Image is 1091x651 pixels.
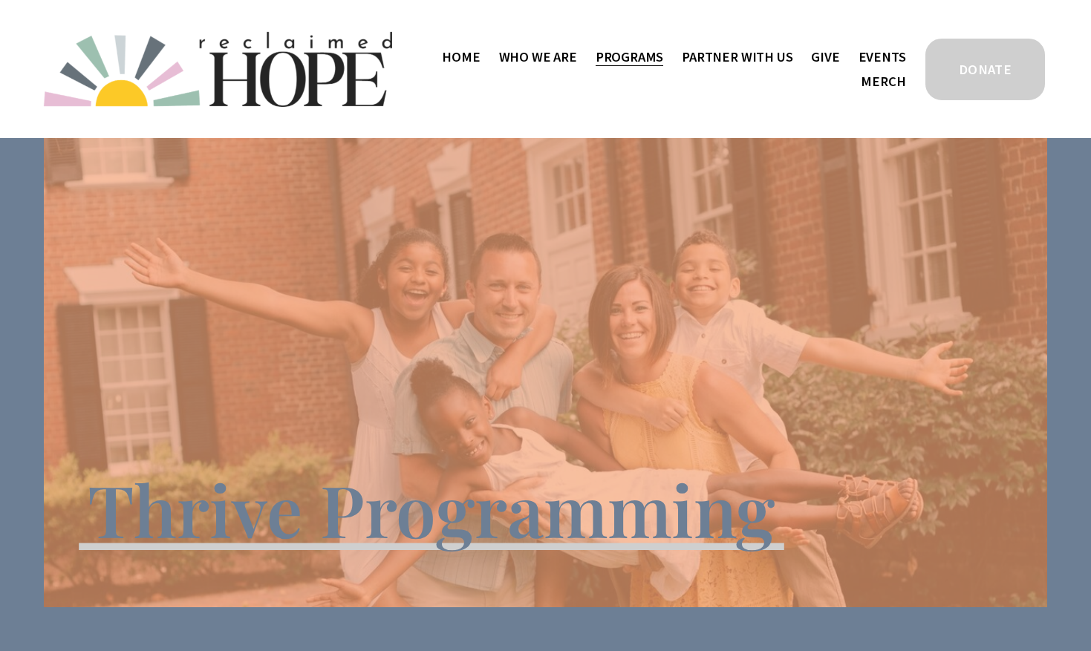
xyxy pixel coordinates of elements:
a: folder dropdown [682,45,792,69]
span: Partner With Us [682,46,792,68]
a: Events [859,45,906,69]
a: folder dropdown [499,45,577,69]
span: Programs [596,46,664,68]
a: Give [811,45,839,69]
a: folder dropdown [596,45,664,69]
span: Who We Are [499,46,577,68]
span: Thrive Programming [88,461,775,556]
img: Reclaimed Hope Initiative [44,32,392,107]
a: Home [442,45,480,69]
a: Merch [861,69,905,94]
a: DONATE [923,36,1047,102]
